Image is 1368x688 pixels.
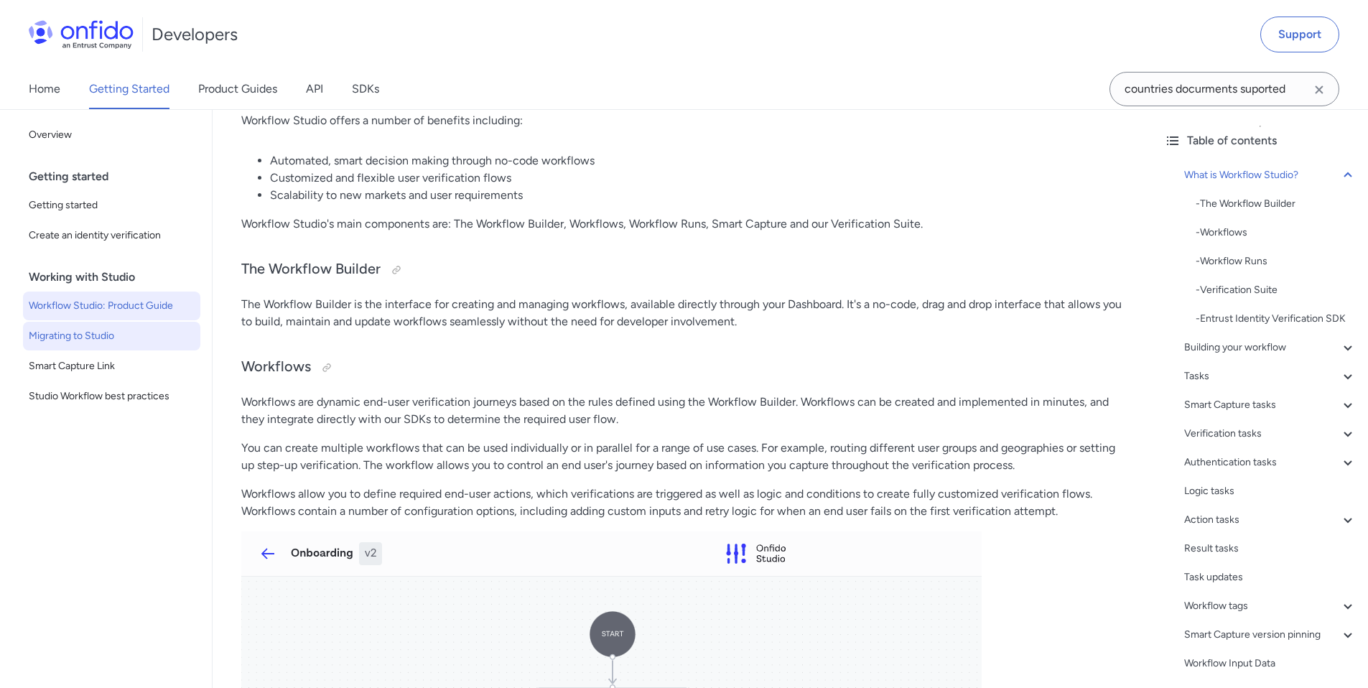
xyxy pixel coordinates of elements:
[1196,224,1357,241] a: -Workflows
[198,69,277,109] a: Product Guides
[1184,540,1357,557] a: Result tasks
[1260,17,1339,52] a: Support
[270,169,1124,187] li: Customized and flexible user verification flows
[29,263,206,292] div: Working with Studio
[1164,132,1357,149] div: Table of contents
[29,297,195,315] span: Workflow Studio: Product Guide
[1184,483,1357,500] a: Logic tasks
[29,327,195,345] span: Migrating to Studio
[1196,310,1357,327] a: -Entrust Identity Verification SDK
[241,296,1124,330] p: The Workflow Builder is the interface for creating and managing workflows, available directly thr...
[23,221,200,250] a: Create an identity verification
[29,197,195,214] span: Getting started
[23,382,200,411] a: Studio Workflow best practices
[1196,224,1357,241] div: - Workflows
[241,394,1124,428] p: Workflows are dynamic end-user verification journeys based on the rules defined using the Workflo...
[1184,339,1357,356] a: Building your workflow
[23,352,200,381] a: Smart Capture Link
[352,69,379,109] a: SDKs
[1196,282,1357,299] div: - Verification Suite
[1184,598,1357,615] a: Workflow tags
[1196,195,1357,213] div: - The Workflow Builder
[1184,425,1357,442] a: Verification tasks
[1196,282,1357,299] a: -Verification Suite
[241,215,1124,233] p: Workflow Studio's main components are: The Workflow Builder, Workflows, Workflow Runs, Smart Capt...
[1196,253,1357,270] a: -Workflow Runs
[152,23,238,46] h1: Developers
[1184,569,1357,586] a: Task updates
[241,356,1124,379] h3: Workflows
[1184,655,1357,672] a: Workflow Input Data
[1196,195,1357,213] a: -The Workflow Builder
[241,440,1124,474] p: You can create multiple workflows that can be used individually or in parallel for a range of use...
[89,69,169,109] a: Getting Started
[29,126,195,144] span: Overview
[1311,81,1328,98] svg: Clear search field button
[241,112,1124,129] p: Workflow Studio offers a number of benefits including:
[241,259,1124,282] h3: The Workflow Builder
[23,322,200,350] a: Migrating to Studio
[1184,511,1357,529] a: Action tasks
[1184,396,1357,414] a: Smart Capture tasks
[1184,368,1357,385] a: Tasks
[29,69,60,109] a: Home
[241,485,1124,520] p: Workflows allow you to define required end-user actions, which verifications are triggered as wel...
[23,121,200,149] a: Overview
[1184,167,1357,184] a: What is Workflow Studio?
[1109,72,1339,106] input: Onfido search input field
[270,187,1124,204] li: Scalability to new markets and user requirements
[1196,253,1357,270] div: - Workflow Runs
[29,388,195,405] span: Studio Workflow best practices
[1196,310,1357,327] div: - Entrust Identity Verification SDK
[29,20,134,49] img: Onfido Logo
[1184,454,1357,471] a: Authentication tasks
[23,191,200,220] a: Getting started
[29,358,195,375] span: Smart Capture Link
[1184,626,1357,643] a: Smart Capture version pinning
[29,162,206,191] div: Getting started
[29,227,195,244] span: Create an identity verification
[270,152,1124,169] li: Automated, smart decision making through no-code workflows
[306,69,323,109] a: API
[23,292,200,320] a: Workflow Studio: Product Guide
